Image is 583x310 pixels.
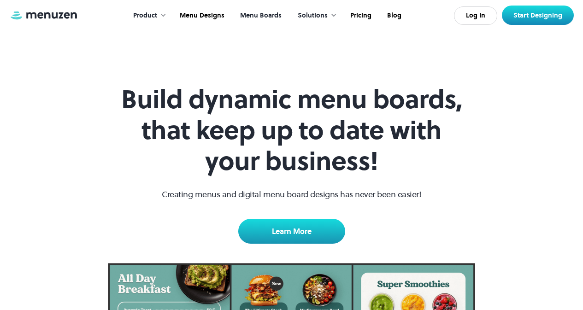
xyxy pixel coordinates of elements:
[342,1,378,30] a: Pricing
[502,6,574,25] a: Start Designing
[171,1,231,30] a: Menu Designs
[238,219,345,244] a: Learn More
[124,1,171,30] div: Product
[231,1,289,30] a: Menu Boards
[115,84,469,177] h1: Build dynamic menu boards, that keep up to date with your business!
[162,188,421,200] p: Creating menus and digital menu board designs has never been easier!
[298,11,328,21] div: Solutions
[133,11,157,21] div: Product
[289,1,342,30] div: Solutions
[378,1,408,30] a: Blog
[454,6,497,25] a: Log In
